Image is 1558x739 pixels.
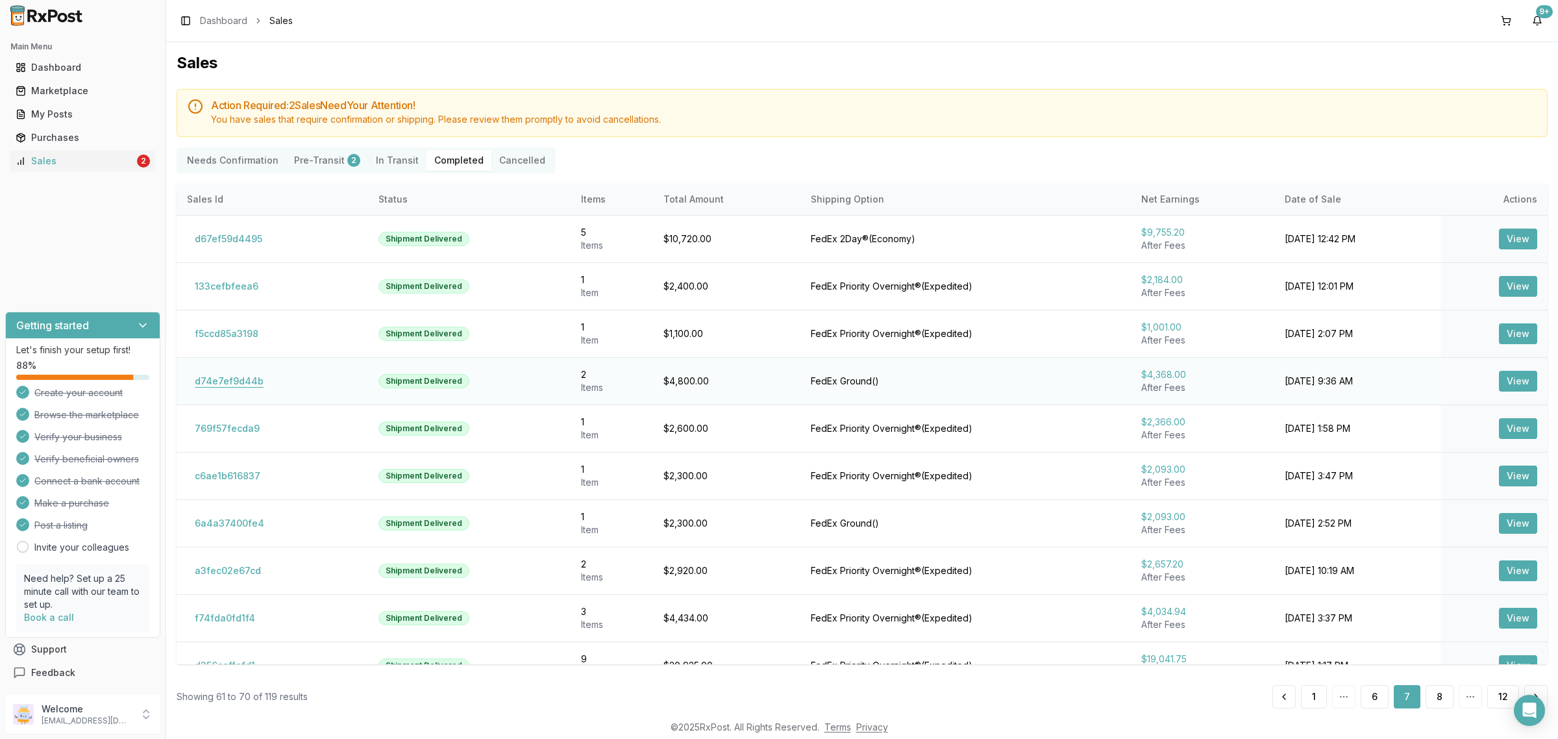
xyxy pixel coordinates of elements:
[1285,517,1430,530] div: [DATE] 2:52 PM
[491,150,553,171] button: Cancelled
[427,150,491,171] button: Completed
[1441,184,1548,215] th: Actions
[1285,280,1430,293] div: [DATE] 12:01 PM
[1141,226,1264,239] div: $9,755.20
[1499,323,1537,344] button: View
[200,14,293,27] nav: breadcrumb
[1426,685,1453,708] button: 8
[663,422,790,435] div: $2,600.00
[811,375,1120,388] div: FedEx Ground ( )
[1394,685,1420,708] button: 7
[581,523,643,536] div: Item
[1141,429,1264,442] div: After Fees
[663,470,790,482] div: $2,300.00
[177,53,1548,73] h1: Sales
[811,659,1120,672] div: FedEx Priority Overnight® ( Expedited )
[663,375,790,388] div: $4,800.00
[368,150,427,171] button: In Transit
[5,5,88,26] img: RxPost Logo
[581,558,643,571] div: 2
[269,14,293,27] span: Sales
[1527,10,1548,31] button: 9+
[1141,510,1264,523] div: $2,093.00
[16,155,134,168] div: Sales
[581,571,643,584] div: Item s
[581,416,643,429] div: 1
[16,359,36,372] span: 88 %
[16,131,150,144] div: Purchases
[378,564,469,578] div: Shipment Delivered
[581,286,643,299] div: Item
[1536,5,1553,18] div: 9+
[811,612,1120,625] div: FedEx Priority Overnight® ( Expedited )
[581,476,643,489] div: Item
[31,666,75,679] span: Feedback
[10,149,155,173] a: Sales2
[663,280,790,293] div: $2,400.00
[1285,232,1430,245] div: [DATE] 12:42 PM
[10,103,155,126] a: My Posts
[10,56,155,79] a: Dashboard
[34,497,109,510] span: Make a purchase
[1141,381,1264,394] div: After Fees
[34,386,123,399] span: Create your account
[653,184,800,215] th: Total Amount
[856,721,888,733] a: Privacy
[663,232,790,245] div: $10,720.00
[10,126,155,149] a: Purchases
[581,653,643,666] div: 9
[1361,685,1389,708] a: 6
[211,113,1537,126] div: You have sales that require confirmation or shipping. Please review them promptly to avoid cancel...
[1141,558,1264,571] div: $2,657.20
[1487,685,1519,708] a: 12
[811,564,1120,577] div: FedEx Priority Overnight® ( Expedited )
[5,104,160,125] button: My Posts
[663,517,790,530] div: $2,300.00
[187,276,266,297] button: 133cefbfeea6
[10,42,155,52] h2: Main Menu
[663,659,790,672] div: $20,925.00
[581,226,643,239] div: 5
[5,81,160,101] button: Marketplace
[1285,470,1430,482] div: [DATE] 3:47 PM
[378,232,469,246] div: Shipment Delivered
[1499,466,1537,486] button: View
[5,638,160,661] button: Support
[1285,612,1430,625] div: [DATE] 3:37 PM
[581,429,643,442] div: Item
[663,564,790,577] div: $2,920.00
[1141,618,1264,631] div: After Fees
[34,453,139,466] span: Verify beneficial owners
[187,418,267,439] button: 769f57fecda9
[663,327,790,340] div: $1,100.00
[1131,184,1274,215] th: Net Earnings
[581,605,643,618] div: 3
[1499,513,1537,534] button: View
[1499,560,1537,581] button: View
[137,155,150,168] div: 2
[177,184,368,215] th: Sales Id
[16,84,150,97] div: Marketplace
[24,612,74,623] a: Book a call
[13,704,34,725] img: User avatar
[1141,416,1264,429] div: $2,366.00
[571,184,653,215] th: Items
[16,108,150,121] div: My Posts
[34,475,140,488] span: Connect a bank account
[1141,463,1264,476] div: $2,093.00
[1499,655,1537,676] button: View
[811,232,1120,245] div: FedEx 2Day® ( Economy )
[378,469,469,483] div: Shipment Delivered
[177,690,308,703] div: Showing 61 to 70 of 119 results
[581,334,643,347] div: Item
[1499,229,1537,249] button: View
[5,127,160,148] button: Purchases
[663,612,790,625] div: $4,434.00
[1274,184,1441,215] th: Date of Sale
[1141,571,1264,584] div: After Fees
[187,513,272,534] button: 6a4a37400fe4
[1285,327,1430,340] div: [DATE] 2:07 PM
[1514,695,1545,726] div: Open Intercom Messenger
[5,57,160,78] button: Dashboard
